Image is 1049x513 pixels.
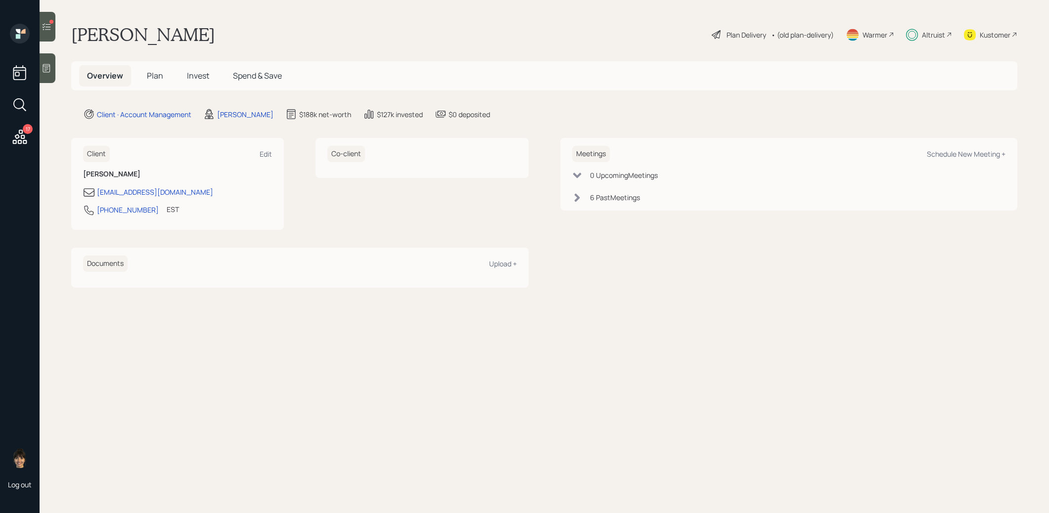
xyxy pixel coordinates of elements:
div: Kustomer [980,30,1010,40]
span: Plan [147,70,163,81]
span: Overview [87,70,123,81]
span: Invest [187,70,209,81]
div: [PERSON_NAME] [217,109,274,120]
img: treva-nostdahl-headshot.png [10,448,30,468]
div: 6 Past Meeting s [590,192,640,203]
div: Upload + [489,259,517,268]
div: 0 Upcoming Meeting s [590,170,658,180]
div: Edit [260,149,272,159]
h6: Documents [83,256,128,272]
div: Schedule New Meeting + [927,149,1005,159]
h6: Co-client [327,146,365,162]
div: Warmer [863,30,887,40]
h6: Client [83,146,110,162]
div: $127k invested [377,109,423,120]
span: Spend & Save [233,70,282,81]
div: $188k net-worth [299,109,351,120]
div: • (old plan-delivery) [771,30,834,40]
h1: [PERSON_NAME] [71,24,215,45]
div: Log out [8,480,32,489]
h6: Meetings [572,146,610,162]
div: 17 [23,124,33,134]
h6: [PERSON_NAME] [83,170,272,178]
div: $0 deposited [449,109,490,120]
div: Plan Delivery [727,30,766,40]
div: Altruist [922,30,945,40]
div: [EMAIL_ADDRESS][DOMAIN_NAME] [97,187,213,197]
div: Client · Account Management [97,109,191,120]
div: EST [167,204,179,214]
div: [PHONE_NUMBER] [97,205,159,215]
